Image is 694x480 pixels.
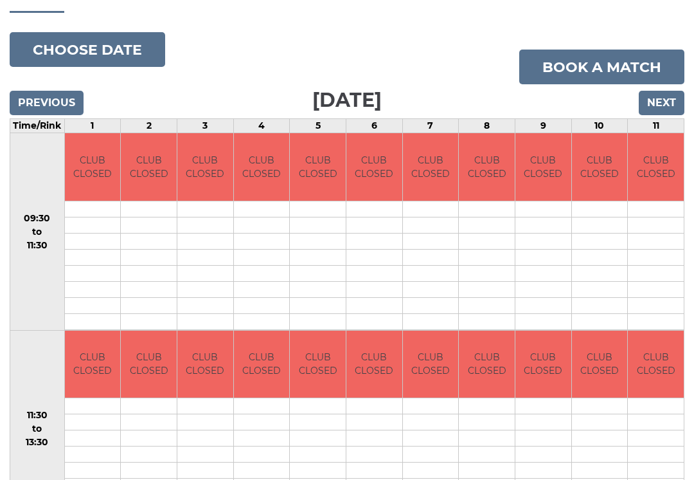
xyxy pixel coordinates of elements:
[572,331,628,398] td: CLUB CLOSED
[64,119,121,133] td: 1
[519,50,684,84] a: Book a match
[177,133,233,201] td: CLUB CLOSED
[402,119,459,133] td: 7
[628,119,684,133] td: 11
[459,119,515,133] td: 8
[10,133,65,331] td: 09:30 to 11:30
[65,133,121,201] td: CLUB CLOSED
[403,133,459,201] td: CLUB CLOSED
[346,119,402,133] td: 6
[65,331,121,398] td: CLUB CLOSED
[290,133,346,201] td: CLUB CLOSED
[234,331,290,398] td: CLUB CLOSED
[10,32,165,67] button: Choose date
[10,91,84,115] input: Previous
[571,119,628,133] td: 10
[459,133,515,201] td: CLUB CLOSED
[639,91,684,115] input: Next
[346,331,402,398] td: CLUB CLOSED
[121,331,177,398] td: CLUB CLOSED
[177,119,233,133] td: 3
[628,331,684,398] td: CLUB CLOSED
[234,133,290,201] td: CLUB CLOSED
[290,119,346,133] td: 5
[572,133,628,201] td: CLUB CLOSED
[515,119,571,133] td: 9
[121,119,177,133] td: 2
[515,133,571,201] td: CLUB CLOSED
[177,331,233,398] td: CLUB CLOSED
[628,133,684,201] td: CLUB CLOSED
[459,331,515,398] td: CLUB CLOSED
[515,331,571,398] td: CLUB CLOSED
[233,119,290,133] td: 4
[10,119,65,133] td: Time/Rink
[290,331,346,398] td: CLUB CLOSED
[346,133,402,201] td: CLUB CLOSED
[403,331,459,398] td: CLUB CLOSED
[121,133,177,201] td: CLUB CLOSED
